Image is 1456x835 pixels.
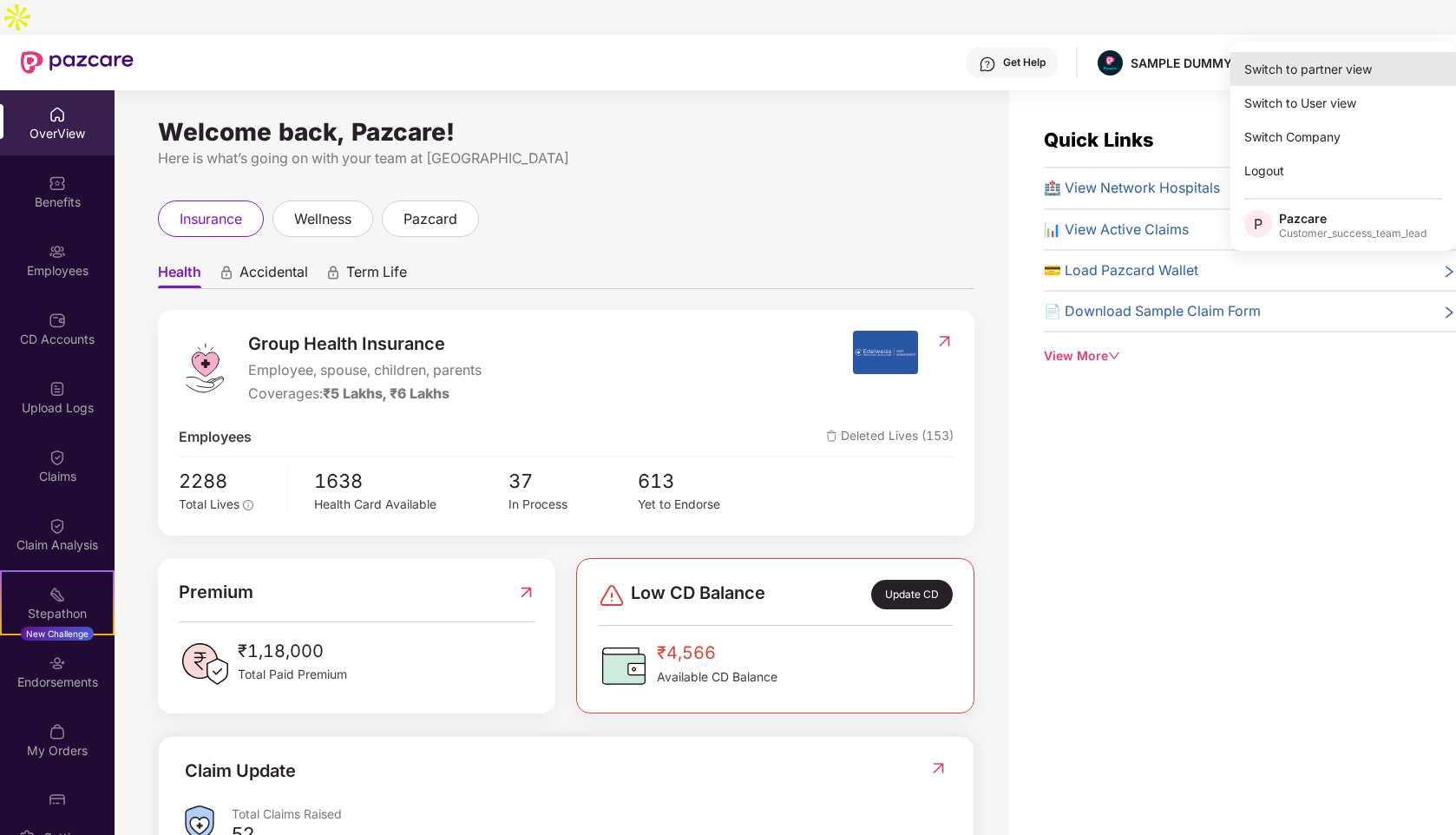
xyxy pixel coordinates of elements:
span: Low CD Balance [631,580,765,610]
img: svg+xml;base64,PHN2ZyBpZD0iRGFuZ2VyLTMyeDMyIiB4bWxucz0iaHR0cDovL3d3dy53My5vcmcvMjAwMC9zdmciIHdpZH... [598,582,626,609]
img: svg+xml;base64,PHN2ZyBpZD0iTXlfT3JkZXJzIiBkYXRhLW5hbWU9Ik15IE9yZGVycyIgeG1sbnM9Imh0dHA6Ly93d3cudz... [49,723,66,740]
span: Quick Links [1044,128,1154,151]
div: Get Help [1003,56,1046,69]
img: CDBalanceIcon [598,640,650,692]
span: wellness [294,208,351,230]
div: View More [1044,346,1456,365]
span: Group Health Insurance [248,331,482,358]
img: svg+xml;base64,PHN2ZyBpZD0iQmVuZWZpdHMiIHhtbG5zPSJodHRwOi8vd3d3LnczLm9yZy8yMDAwL3N2ZyIgd2lkdGg9Ij... [49,174,66,192]
div: Health Card Available [314,496,508,515]
span: Accidental [239,263,308,288]
span: Total Paid Premium [238,665,347,684]
span: 🏥 View Network Hospitals [1044,177,1220,199]
span: insurance [180,208,242,230]
img: New Pazcare Logo [21,51,134,74]
div: Update CD [871,580,953,610]
div: Switch to partner view [1230,52,1456,86]
div: Claim Update [185,758,296,785]
span: right [1442,304,1456,322]
span: 📄 Download Sample Claim Form [1044,300,1261,322]
div: SAMPLE DUMMY 1 [1131,55,1241,71]
div: animation [325,265,341,280]
div: Customer_success_team_lead [1279,227,1426,240]
div: In Process [508,496,638,515]
img: logo [179,342,231,394]
img: deleteIcon [826,431,837,442]
span: P [1254,214,1263,234]
span: 37 [508,466,638,496]
span: 💳 Load Pazcard Wallet [1044,260,1198,281]
span: Premium [179,579,253,606]
span: Term Life [346,263,407,288]
div: Pazcare [1279,210,1426,227]
div: animation [219,265,234,280]
img: svg+xml;base64,PHN2ZyB4bWxucz0iaHR0cDovL3d3dy53My5vcmcvMjAwMC9zdmciIHdpZHRoPSIyMSIgaGVpZ2h0PSIyMC... [49,586,66,603]
span: 1638 [314,466,508,496]
img: PaidPremiumIcon [179,638,231,690]
span: Total Lives [179,497,239,511]
img: svg+xml;base64,PHN2ZyBpZD0iQ0RfQWNjb3VudHMiIGRhdGEtbmFtZT0iQ0QgQWNjb3VudHMiIHhtbG5zPSJodHRwOi8vd3... [49,312,66,329]
span: Health [158,263,201,288]
img: svg+xml;base64,PHN2ZyBpZD0iQ2xhaW0iIHhtbG5zPSJodHRwOi8vd3d3LnczLm9yZy8yMDAwL3N2ZyIgd2lkdGg9IjIwIi... [49,517,66,535]
span: right [1442,263,1456,281]
span: down [1108,350,1120,362]
div: Stepathon [2,605,113,622]
span: Deleted Lives (153) [826,426,954,448]
img: RedirectIcon [517,579,535,606]
img: insurerIcon [853,331,918,374]
img: svg+xml;base64,PHN2ZyBpZD0iQ2xhaW0iIHhtbG5zPSJodHRwOi8vd3d3LnczLm9yZy8yMDAwL3N2ZyIgd2lkdGg9IjIwIi... [49,449,66,466]
span: Employee, spouse, children, parents [248,359,482,381]
span: 613 [638,466,767,496]
div: Here is what’s going on with your team at [GEOGRAPHIC_DATA] [158,148,974,169]
div: Yet to Endorse [638,496,767,515]
div: Switch to User view [1230,86,1456,120]
img: svg+xml;base64,PHN2ZyBpZD0iUGF6Y2FyZCIgeG1sbnM9Imh0dHA6Ly93d3cudzMub3JnLzIwMDAvc3ZnIiB3aWR0aD0iMj... [49,792,66,809]
span: 2288 [179,466,276,496]
img: svg+xml;base64,PHN2ZyBpZD0iSGVscC0zMngzMiIgeG1sbnM9Imh0dHA6Ly93d3cudzMub3JnLzIwMDAvc3ZnIiB3aWR0aD... [979,56,996,73]
div: Switch Company [1230,120,1456,154]
img: RedirectIcon [929,759,948,777]
img: svg+xml;base64,PHN2ZyBpZD0iRW1wbG95ZWVzIiB4bWxucz0iaHR0cDovL3d3dy53My5vcmcvMjAwMC9zdmciIHdpZHRoPS... [49,243,66,260]
span: ₹1,18,000 [238,638,347,665]
span: pazcard [403,208,457,230]
img: svg+xml;base64,PHN2ZyBpZD0iVXBsb2FkX0xvZ3MiIGRhdGEtbmFtZT0iVXBsb2FkIExvZ3MiIHhtbG5zPSJodHRwOi8vd3... [49,380,66,398]
span: info-circle [243,500,253,510]
div: Welcome back, Pazcare! [158,125,974,139]
div: Logout [1230,154,1456,187]
img: Pazcare_Alternative_logo-01-01.png [1098,50,1123,76]
div: Total Claims Raised [232,805,948,822]
div: Coverages: [248,383,482,404]
img: svg+xml;base64,PHN2ZyBpZD0iRW5kb3JzZW1lbnRzIiB4bWxucz0iaHR0cDovL3d3dy53My5vcmcvMjAwMC9zdmciIHdpZH... [49,654,66,672]
span: Employees [179,426,252,448]
span: ₹4,566 [657,640,777,667]
img: svg+xml;base64,PHN2ZyBpZD0iSG9tZSIgeG1sbnM9Imh0dHA6Ly93d3cudzMub3JnLzIwMDAvc3ZnIiB3aWR0aD0iMjAiIG... [49,106,66,123]
div: New Challenge [21,627,94,641]
span: Available CD Balance [657,667,777,687]
span: ₹5 Lakhs, ₹6 Lakhs [323,385,449,402]
img: RedirectIcon [935,332,954,350]
span: 📊 View Active Claims [1044,219,1189,240]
